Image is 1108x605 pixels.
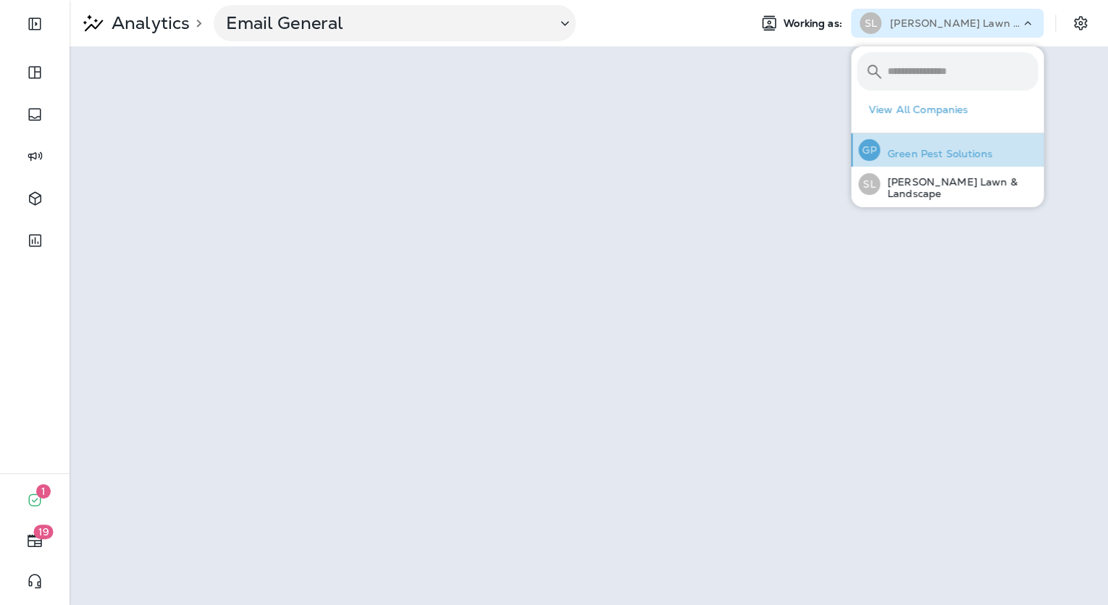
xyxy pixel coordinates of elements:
[851,133,1044,167] button: GPGreen Pest Solutions
[14,526,55,555] button: 19
[226,12,545,34] p: Email General
[14,9,55,38] button: Expand Sidebar
[858,173,880,195] div: SL
[14,485,55,514] button: 1
[860,12,881,34] div: SL
[851,167,1044,201] button: SL[PERSON_NAME] Lawn & Landscape
[1067,10,1094,36] button: Settings
[784,17,845,30] span: Working as:
[106,12,190,34] p: Analytics
[858,139,880,161] div: GP
[190,17,202,29] p: >
[880,176,1038,199] p: [PERSON_NAME] Lawn & Landscape
[36,484,51,498] span: 1
[890,17,1020,29] p: [PERSON_NAME] Lawn & Landscape
[880,148,992,159] p: Green Pest Solutions
[34,525,54,539] span: 19
[863,99,1044,121] button: View All Companies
